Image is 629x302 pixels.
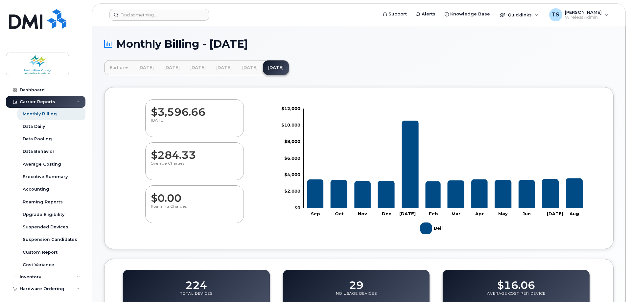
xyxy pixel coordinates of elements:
[151,118,238,130] p: [DATE]
[498,211,508,216] tspan: May
[475,211,484,216] tspan: Apr
[523,211,531,216] tspan: Jun
[211,60,237,75] a: [DATE]
[547,211,563,216] tspan: [DATE]
[281,105,300,111] tspan: $12,000
[237,60,263,75] a: [DATE]
[358,211,367,216] tspan: Nov
[185,273,207,291] dd: 224
[151,204,238,216] p: Roaming Charges
[399,211,416,216] tspan: [DATE]
[105,60,133,75] a: Earlier
[281,122,300,128] tspan: $10,000
[420,220,444,237] g: Legend
[151,143,238,161] dd: $284.33
[151,161,238,173] p: Overage Charges
[452,211,460,216] tspan: Mar
[349,273,363,291] dd: 29
[497,273,535,291] dd: $16.06
[284,172,300,177] tspan: $4,000
[151,100,238,118] dd: $3,596.66
[569,211,579,216] tspan: Aug
[284,139,300,144] tspan: $8,000
[284,155,300,160] tspan: $6,000
[263,60,289,75] a: [DATE]
[420,220,444,237] g: Bell
[159,60,185,75] a: [DATE]
[284,188,300,194] tspan: $2,000
[382,211,391,216] tspan: Dec
[311,211,320,216] tspan: Sep
[335,211,344,216] tspan: Oct
[151,186,238,204] dd: $0.00
[104,38,614,50] h1: Monthly Billing - [DATE]
[133,60,159,75] a: [DATE]
[281,105,586,237] g: Chart
[429,211,438,216] tspan: Feb
[294,205,300,210] tspan: $0
[185,60,211,75] a: [DATE]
